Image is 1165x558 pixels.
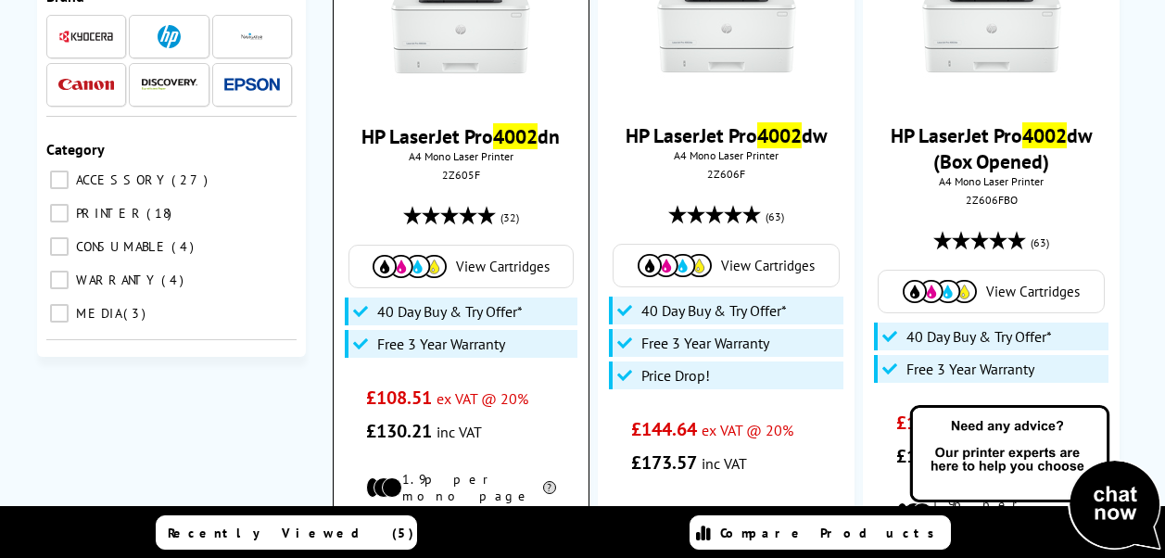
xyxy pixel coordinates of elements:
[71,171,170,188] span: ACCESSORY
[500,200,519,235] span: (32)
[437,423,482,441] span: inc VAT
[50,204,69,222] input: PRINTER 18
[71,205,145,222] span: PRINTER
[766,199,784,235] span: (63)
[1031,225,1049,260] span: (63)
[493,123,538,149] mark: 4002
[50,237,69,256] input: CONSUMABLE 4
[123,305,150,322] span: 3
[437,389,528,408] span: ex VAT @ 20%
[702,421,793,439] span: ex VAT @ 20%
[906,360,1034,378] span: Free 3 Year Warranty
[612,167,841,181] div: 2Z606F
[366,386,432,410] span: £108.51
[888,280,1095,303] a: View Cartridges
[158,25,181,48] img: HP
[50,171,69,189] input: ACCESSORY 27
[71,305,121,322] span: MEDIA
[906,327,1052,346] span: 40 Day Buy & Try Offer*
[224,78,280,92] img: Epson
[71,272,159,288] span: WARRANTY
[872,174,1110,188] span: A4 Mono Laser Printer
[156,515,417,550] a: Recently Viewed (5)
[161,272,188,288] span: 4
[891,122,1093,174] a: HP LaserJet Pro4002dw (Box Opened)
[58,30,114,44] img: Kyocera
[903,280,977,303] img: Cartridges
[168,525,414,541] span: Recently Viewed (5)
[142,79,197,90] img: Discovery
[456,258,550,275] span: View Cartridges
[905,402,1165,554] img: Open Live Chat window
[631,450,697,475] span: £173.57
[171,238,198,255] span: 4
[896,496,1087,529] li: 1.9p per mono page
[240,25,263,48] img: Navigator
[607,148,845,162] span: A4 Mono Laser Printer
[348,168,575,182] div: 2Z605F
[50,271,69,289] input: WARRANTY 4
[58,79,114,91] img: Canon
[986,283,1080,300] span: View Cartridges
[46,140,105,159] span: Category
[1022,122,1067,148] mark: 4002
[359,255,564,278] a: View Cartridges
[702,454,747,473] span: inc VAT
[146,205,176,222] span: 18
[171,171,212,188] span: 27
[690,515,951,550] a: Compare Products
[631,502,822,536] li: 1.9p per mono page
[377,302,523,321] span: 40 Day Buy & Try Offer*
[373,255,447,278] img: Cartridges
[721,257,815,274] span: View Cartridges
[50,304,69,323] input: MEDIA 3
[366,419,432,443] span: £130.21
[638,254,712,277] img: Cartridges
[361,123,560,149] a: HP LaserJet Pro4002dn
[343,149,579,163] span: A4 Mono Laser Printer
[641,334,769,352] span: Free 3 Year Warranty
[626,122,828,148] a: HP LaserJet Pro4002dw
[877,193,1106,207] div: 2Z606FBO
[366,471,555,504] li: 1.9p per mono page
[71,238,170,255] span: CONSUMABLE
[641,366,710,385] span: Price Drop!
[896,444,962,468] span: £166.63
[641,301,787,320] span: 40 Day Buy & Try Offer*
[720,525,944,541] span: Compare Products
[623,254,829,277] a: View Cartridges
[631,417,697,441] span: £144.64
[377,335,505,353] span: Free 3 Year Warranty
[896,411,962,435] span: £138.85
[757,122,802,148] mark: 4002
